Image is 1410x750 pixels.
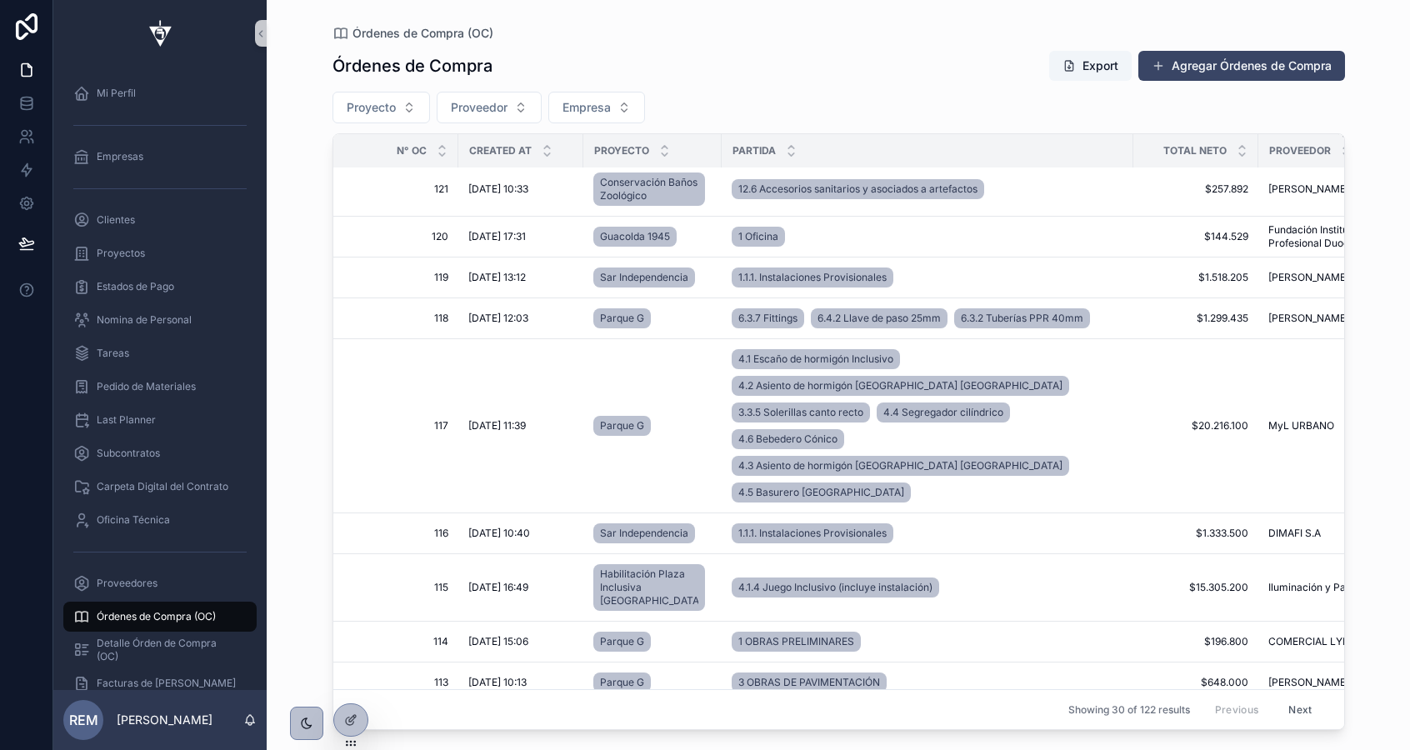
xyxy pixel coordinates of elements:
[732,456,1069,476] a: 4.3 Asiento de hormigón [GEOGRAPHIC_DATA] [GEOGRAPHIC_DATA]
[1268,182,1399,196] span: [PERSON_NAME] HNOS S.A
[63,602,257,632] a: Órdenes de Compra (OC)
[468,635,528,648] span: [DATE] 15:06
[593,172,705,206] a: Conservación Baños Zoológico
[63,205,257,235] a: Clientes
[1268,527,1408,540] a: DIMAFI S.A
[468,182,528,196] span: [DATE] 10:33
[1143,527,1248,540] a: $1.333.500
[63,372,257,402] a: Pedido de Materiales
[97,347,129,360] span: Tareas
[738,352,893,366] span: 4.1 Escaño de hormigón Inclusivo
[63,438,257,468] a: Subcontratos
[732,267,893,287] a: 1.1.1. Instalaciones Provisionales
[1268,419,1408,432] a: MyL URBANO
[63,238,257,268] a: Proyectos
[732,376,1069,396] a: 4.2 Asiento de hormigón [GEOGRAPHIC_DATA] [GEOGRAPHIC_DATA]
[451,99,507,116] span: Proveedor
[562,99,611,116] span: Empresa
[352,25,493,42] span: Órdenes de Compra (OC)
[1143,419,1248,432] a: $20.216.100
[468,182,573,196] a: [DATE] 10:33
[811,308,947,328] a: 6.4.2 Llave de paso 25mm
[738,312,797,325] span: 6.3.7 Fittings
[63,472,257,502] a: Carpeta Digital del Contrato
[97,637,240,663] span: Detalle Órden de Compra (OC)
[1143,676,1248,689] a: $648.000
[1268,223,1408,250] span: Fundación Instituto Profesional Duoc UC
[1143,581,1248,594] a: $15.305.200
[469,144,532,157] span: Created at
[738,581,932,594] span: 4.1.4 Juego Inclusivo (incluye instalación)
[600,312,644,325] span: Parque G
[468,581,528,594] span: [DATE] 16:49
[140,20,180,47] img: App logo
[353,182,448,196] a: 121
[97,513,170,527] span: Oficina Técnica
[1268,271,1399,284] span: [PERSON_NAME] HNOS S.A
[1268,271,1408,284] a: [PERSON_NAME] HNOS S.A
[593,305,712,332] a: Parque G
[1268,312,1399,325] span: [PERSON_NAME] HNOS S.A
[468,230,526,243] span: [DATE] 17:31
[353,676,448,689] a: 113
[1143,271,1248,284] span: $1.518.205
[97,577,157,590] span: Proveedores
[954,308,1090,328] a: 6.3.2 Tuberías PPR 40mm
[1049,51,1132,81] button: Export
[97,480,228,493] span: Carpeta Digital del Contrato
[738,230,778,243] span: 1 Oficina
[732,577,939,597] a: 4.1.4 Juego Inclusivo (incluye instalación)
[732,308,804,328] a: 6.3.7 Fittings
[468,527,530,540] span: [DATE] 10:40
[593,169,712,209] a: Conservación Baños Zoológico
[548,92,645,123] button: Select Button
[63,405,257,435] a: Last Planner
[738,527,887,540] span: 1.1.1. Instalaciones Provisionales
[1143,312,1248,325] a: $1.299.435
[1143,635,1248,648] a: $196.800
[600,567,698,607] span: Habilitación Plaza Inclusiva [GEOGRAPHIC_DATA]
[961,312,1083,325] span: 6.3.2 Tuberías PPR 40mm
[732,669,1123,696] a: 3 OBRAS DE PAVIMENTACIÓN
[468,271,526,284] span: [DATE] 13:12
[63,142,257,172] a: Empresas
[1277,697,1323,722] button: Next
[738,635,854,648] span: 1 OBRAS PRELIMINARES
[593,628,712,655] a: Parque G
[437,92,542,123] button: Select Button
[732,632,861,652] a: 1 OBRAS PRELIMINARES
[353,230,448,243] span: 120
[600,230,670,243] span: Guacolda 1945
[732,144,776,157] span: Partida
[1268,635,1408,648] a: COMERCIAL LYB SPA
[1268,635,1371,648] span: COMERCIAL LYB SPA
[593,564,705,611] a: Habilitación Plaza Inclusiva [GEOGRAPHIC_DATA]
[732,176,1123,202] a: 12.6 Accesorios sanitarios y asociados a artefactos
[332,92,430,123] button: Select Button
[738,432,837,446] span: 4.6 Bebedero Cónico
[732,305,1123,332] a: 6.3.7 Fittings6.4.2 Llave de paso 25mm6.3.2 Tuberías PPR 40mm
[63,668,257,698] a: Facturas de [PERSON_NAME]
[593,669,712,696] a: Parque G
[97,150,143,163] span: Empresas
[468,419,526,432] span: [DATE] 11:39
[593,308,651,328] a: Parque G
[593,416,651,436] a: Parque G
[1269,144,1331,157] span: Proveedor
[353,527,448,540] span: 116
[468,676,573,689] a: [DATE] 10:13
[97,610,216,623] span: Órdenes de Compra (OC)
[600,527,688,540] span: Sar Independencia
[347,99,396,116] span: Proyecto
[353,581,448,594] span: 115
[69,710,98,730] span: REM
[97,447,160,460] span: Subcontratos
[1143,182,1248,196] span: $257.892
[353,312,448,325] a: 118
[353,635,448,648] span: 114
[63,305,257,335] a: Nomina de Personal
[732,223,1123,250] a: 1 Oficina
